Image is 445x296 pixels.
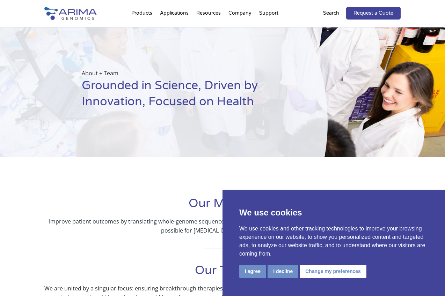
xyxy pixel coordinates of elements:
p: Improve patient outcomes by translating whole-genome sequence and structure information into the ... [44,217,400,235]
button: I agree [239,265,266,278]
button: Change my preferences [300,265,366,278]
a: Request a Quote [346,7,401,20]
button: I decline [268,265,298,278]
p: About + Team [82,69,292,78]
h1: Our Team [44,263,400,284]
p: We use cookies [239,206,428,219]
h1: Grounded in Science, Driven by Innovation, Focused on Health [82,78,292,115]
p: We use cookies and other tracking technologies to improve your browsing experience on our website... [239,225,428,258]
h1: Our Mission [44,196,400,217]
p: Search [323,9,339,18]
img: Arima-Genomics-logo [44,7,97,20]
